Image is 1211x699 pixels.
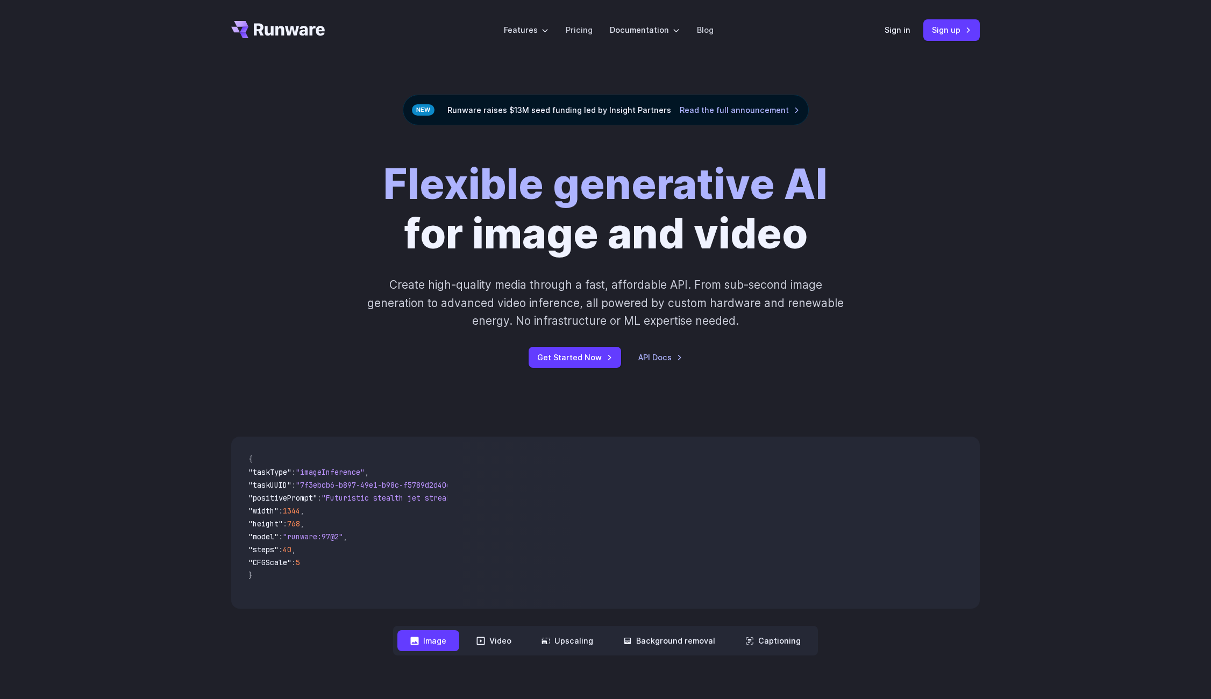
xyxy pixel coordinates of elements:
[248,545,279,554] span: "steps"
[279,545,283,554] span: :
[504,24,548,36] label: Features
[291,558,296,567] span: :
[291,480,296,490] span: :
[279,506,283,516] span: :
[283,545,291,554] span: 40
[300,519,304,529] span: ,
[529,347,621,368] a: Get Started Now
[283,532,343,541] span: "runware:97@2"
[279,532,283,541] span: :
[248,467,291,477] span: "taskType"
[343,532,347,541] span: ,
[248,506,279,516] span: "width"
[283,519,287,529] span: :
[610,630,728,651] button: Background removal
[248,558,291,567] span: "CFGScale"
[464,630,524,651] button: Video
[322,493,713,503] span: "Futuristic stealth jet streaking through a neon-lit cityscape with glowing purple exhaust"
[697,24,714,36] a: Blog
[383,159,828,209] strong: Flexible generative AI
[248,480,291,490] span: "taskUUID"
[366,276,845,330] p: Create high-quality media through a fast, affordable API. From sub-second image generation to adv...
[291,467,296,477] span: :
[397,630,459,651] button: Image
[296,467,365,477] span: "imageInference"
[317,493,322,503] span: :
[287,519,300,529] span: 768
[923,19,980,40] a: Sign up
[248,532,279,541] span: "model"
[403,95,809,125] div: Runware raises $13M seed funding led by Insight Partners
[885,24,910,36] a: Sign in
[300,506,304,516] span: ,
[248,493,317,503] span: "positivePrompt"
[248,519,283,529] span: "height"
[365,467,369,477] span: ,
[248,570,253,580] span: }
[566,24,593,36] a: Pricing
[638,351,682,363] a: API Docs
[529,630,606,651] button: Upscaling
[732,630,814,651] button: Captioning
[680,104,800,116] a: Read the full announcement
[283,506,300,516] span: 1344
[291,545,296,554] span: ,
[231,21,325,38] a: Go to /
[383,160,828,259] h1: for image and video
[610,24,680,36] label: Documentation
[248,454,253,464] span: {
[296,480,459,490] span: "7f3ebcb6-b897-49e1-b98c-f5789d2d40d7"
[296,558,300,567] span: 5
